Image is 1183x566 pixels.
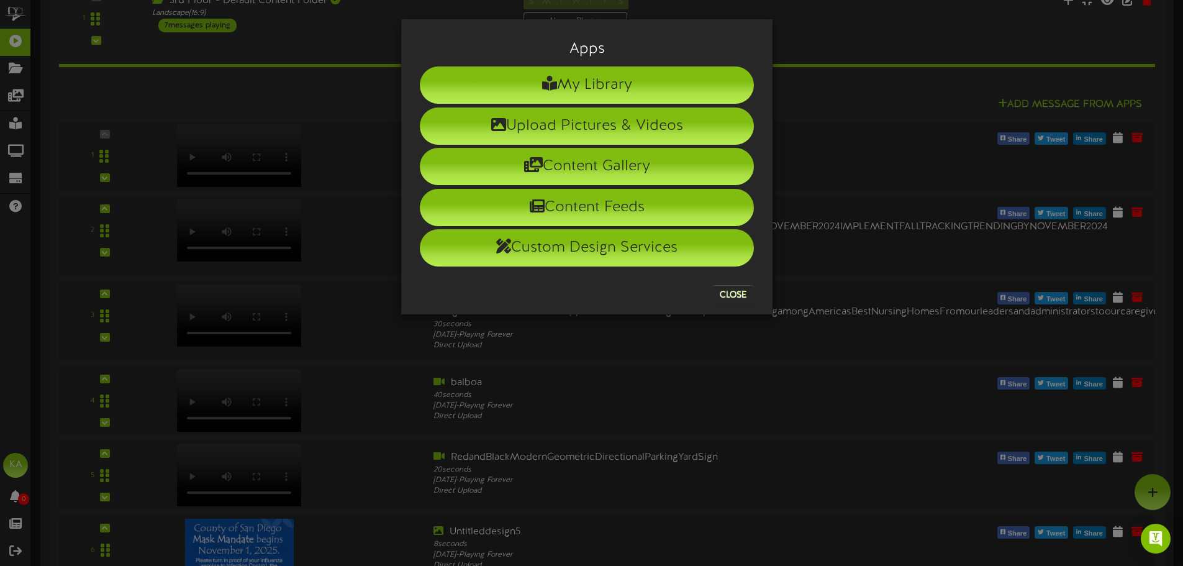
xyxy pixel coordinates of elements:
li: Custom Design Services [420,229,754,267]
li: Content Feeds [420,189,754,226]
li: Upload Pictures & Videos [420,107,754,145]
h3: Apps [420,41,754,57]
li: My Library [420,66,754,104]
button: Close [712,285,754,305]
div: Open Intercom Messenger [1141,524,1171,554]
li: Content Gallery [420,148,754,185]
